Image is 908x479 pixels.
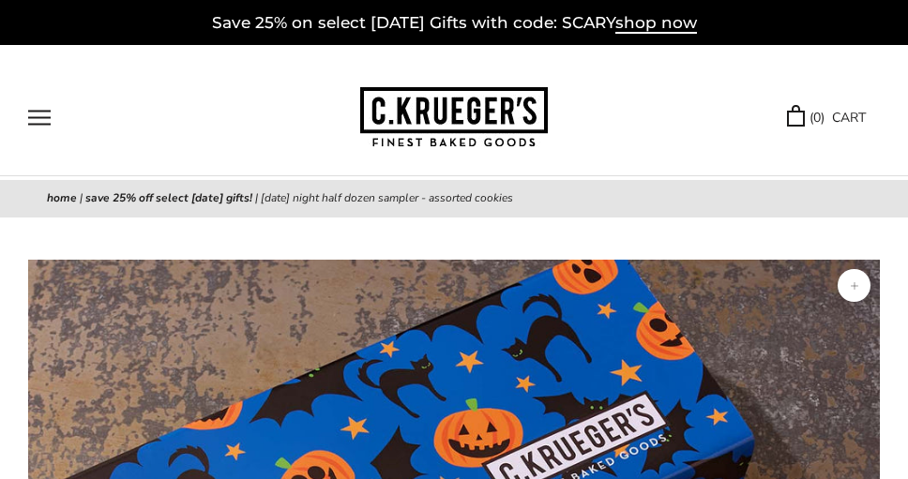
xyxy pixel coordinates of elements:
[28,110,51,126] button: Open navigation
[212,13,697,34] a: Save 25% on select [DATE] Gifts with code: SCARYshop now
[787,107,866,128] a: (0) CART
[360,87,548,148] img: C.KRUEGER'S
[615,13,697,34] span: shop now
[255,190,258,205] span: |
[85,190,252,205] a: Save 25% off Select [DATE] Gifts!
[80,190,83,205] span: |
[838,269,870,302] button: Zoom
[47,190,77,205] a: Home
[261,190,513,205] span: [DATE] Night Half Dozen Sampler - Assorted Cookies
[47,189,861,208] nav: breadcrumbs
